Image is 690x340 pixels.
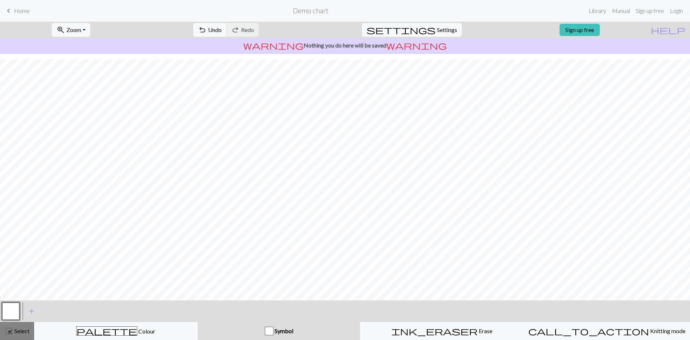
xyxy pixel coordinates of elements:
[633,4,667,18] a: Sign up free
[293,6,328,15] h2: Demo chart
[667,4,686,18] a: Login
[4,5,30,17] a: Home
[66,26,81,33] span: Zoom
[198,322,360,340] button: Symbol
[52,23,90,37] button: Zoom
[27,306,36,316] span: add
[478,327,492,334] span: Erase
[4,6,13,16] span: keyboard_arrow_left
[367,26,436,34] i: Settings
[360,322,524,340] button: Erase
[386,40,447,50] span: warning
[560,24,600,36] a: Sign up free
[273,327,293,334] span: Symbol
[528,326,649,336] span: call_to_action
[77,326,137,336] span: palette
[14,7,30,14] span: Home
[367,25,436,35] span: settings
[391,326,478,336] span: ink_eraser
[362,23,462,37] button: SettingsSettings
[198,25,207,35] span: undo
[3,41,687,50] p: Nothing you do here will be saved
[437,26,457,34] span: Settings
[5,326,13,336] span: highlight_alt
[243,40,304,50] span: warning
[193,23,227,37] button: Undo
[34,322,198,340] button: Colour
[13,327,29,334] span: Select
[586,4,609,18] a: Library
[137,328,155,335] span: Colour
[651,25,685,35] span: help
[56,25,65,35] span: zoom_in
[649,327,685,334] span: Knitting mode
[524,322,690,340] button: Knitting mode
[208,26,222,33] span: Undo
[609,4,633,18] a: Manual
